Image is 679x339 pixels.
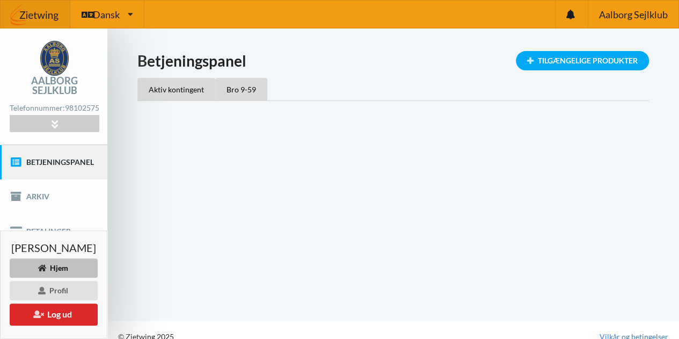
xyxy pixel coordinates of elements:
[215,78,267,100] div: Bro 9-59
[598,10,667,19] span: Aalborg Sejlklub
[10,76,99,95] div: Aalborg Sejlklub
[10,281,98,300] div: Profil
[10,101,99,116] div: Telefonnummer:
[10,304,98,326] button: Log ud
[516,51,649,70] div: Tilgængelige Produkter
[10,258,98,278] div: Hjem
[137,78,215,100] div: Aktiv kontingent
[65,103,99,112] strong: 98102575
[11,242,96,253] span: [PERSON_NAME]
[93,10,120,19] span: Dansk
[137,51,649,70] h1: Betjeningspanel
[40,41,69,76] img: logo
